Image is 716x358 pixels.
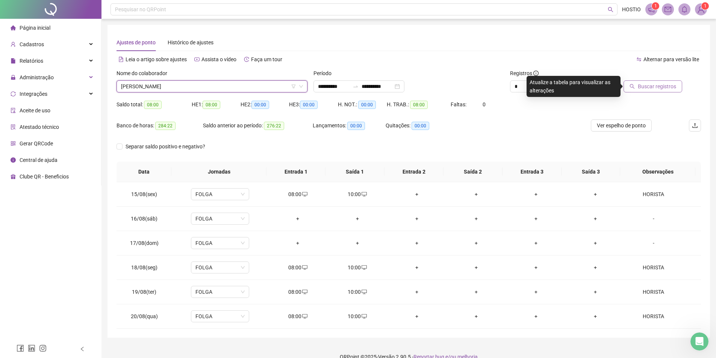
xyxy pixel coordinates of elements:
div: + [512,263,560,272]
div: + [333,214,381,223]
span: 19/08(ter) [132,289,156,295]
span: gift [11,174,16,179]
span: Atestado técnico [20,124,59,130]
th: Jornadas [171,162,266,182]
span: 08:00 [144,101,162,109]
th: Saída 2 [444,162,503,182]
span: youtube [194,57,200,62]
th: Entrada 2 [384,162,444,182]
div: HORISTA [631,288,676,296]
div: HORISTA [631,190,676,198]
span: user-add [11,42,16,47]
sup: Atualize o seu contato no menu Meus Dados [701,2,709,10]
div: 08:00 [274,312,321,320]
div: + [512,190,560,198]
span: swap-right [353,83,359,89]
div: 08:00 [274,288,321,296]
th: Saída 3 [562,162,621,182]
span: 20/08(qua) [131,313,158,319]
div: + [512,288,560,296]
span: desktop [301,192,307,197]
label: Período [313,69,336,77]
div: - [631,214,676,223]
div: 10:00 [333,263,381,272]
span: Leia o artigo sobre ajustes [126,56,187,62]
div: + [512,312,560,320]
iframe: Intercom live chat [690,332,708,350]
span: Alternar para versão lite [643,56,699,62]
span: 00:00 [251,101,269,109]
span: 16/08(sáb) [131,216,157,222]
span: Gerar QRCode [20,140,53,147]
button: Ver espelho de ponto [591,119,652,131]
span: to [353,83,359,89]
div: - [631,239,676,247]
div: + [274,214,321,223]
label: Nome do colaborador [117,69,172,77]
span: file-text [118,57,124,62]
span: notification [648,6,655,13]
span: filter [291,84,296,89]
span: desktop [301,314,307,319]
span: Página inicial [20,25,50,31]
div: + [572,312,619,320]
div: + [512,214,560,223]
span: lock [11,75,16,80]
div: + [453,190,500,198]
span: info-circle [533,71,539,76]
img: 41758 [695,4,707,15]
div: 08:00 [274,263,321,272]
span: upload [692,122,698,128]
span: qrcode [11,141,16,146]
span: instagram [39,344,47,352]
span: 0 [483,101,486,107]
div: + [393,214,440,223]
div: Saldo anterior ao período: [203,121,313,130]
span: Histórico de ajustes [168,39,213,45]
div: + [572,288,619,296]
div: + [333,239,381,247]
span: mail [665,6,671,13]
span: 00:00 [358,101,376,109]
span: Observações [626,168,689,176]
span: 15/08(sex) [131,191,157,197]
div: 10:00 [333,288,381,296]
div: + [453,312,500,320]
div: + [393,312,440,320]
div: Banco de horas: [117,121,203,130]
span: solution [11,124,16,130]
div: Atualize a tabela para visualizar as alterações [527,76,621,97]
div: HE 1: [192,100,241,109]
span: desktop [361,265,367,270]
div: + [393,288,440,296]
span: FOLGA [195,262,245,273]
div: + [453,239,500,247]
span: Aceite de uso [20,107,50,113]
span: Separar saldo positivo e negativo? [123,142,208,151]
span: Integrações [20,91,47,97]
div: HE 3: [289,100,338,109]
div: H. TRAB.: [387,100,451,109]
span: Faltas: [451,101,468,107]
span: 00:00 [347,122,365,130]
div: + [393,239,440,247]
div: + [453,214,500,223]
span: Clube QR - Beneficios [20,174,69,180]
span: facebook [17,344,24,352]
div: + [453,263,500,272]
div: + [274,239,321,247]
div: + [393,263,440,272]
span: 08:00 [203,101,220,109]
span: search [608,7,613,12]
th: Entrada 3 [503,162,562,182]
div: + [393,190,440,198]
span: FOLGA [195,237,245,249]
div: 08:00 [274,190,321,198]
span: home [11,25,16,30]
span: linkedin [28,344,35,352]
span: down [299,84,303,89]
span: desktop [301,289,307,295]
span: info-circle [11,157,16,163]
span: 17/08(dom) [130,240,159,246]
span: desktop [361,314,367,319]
